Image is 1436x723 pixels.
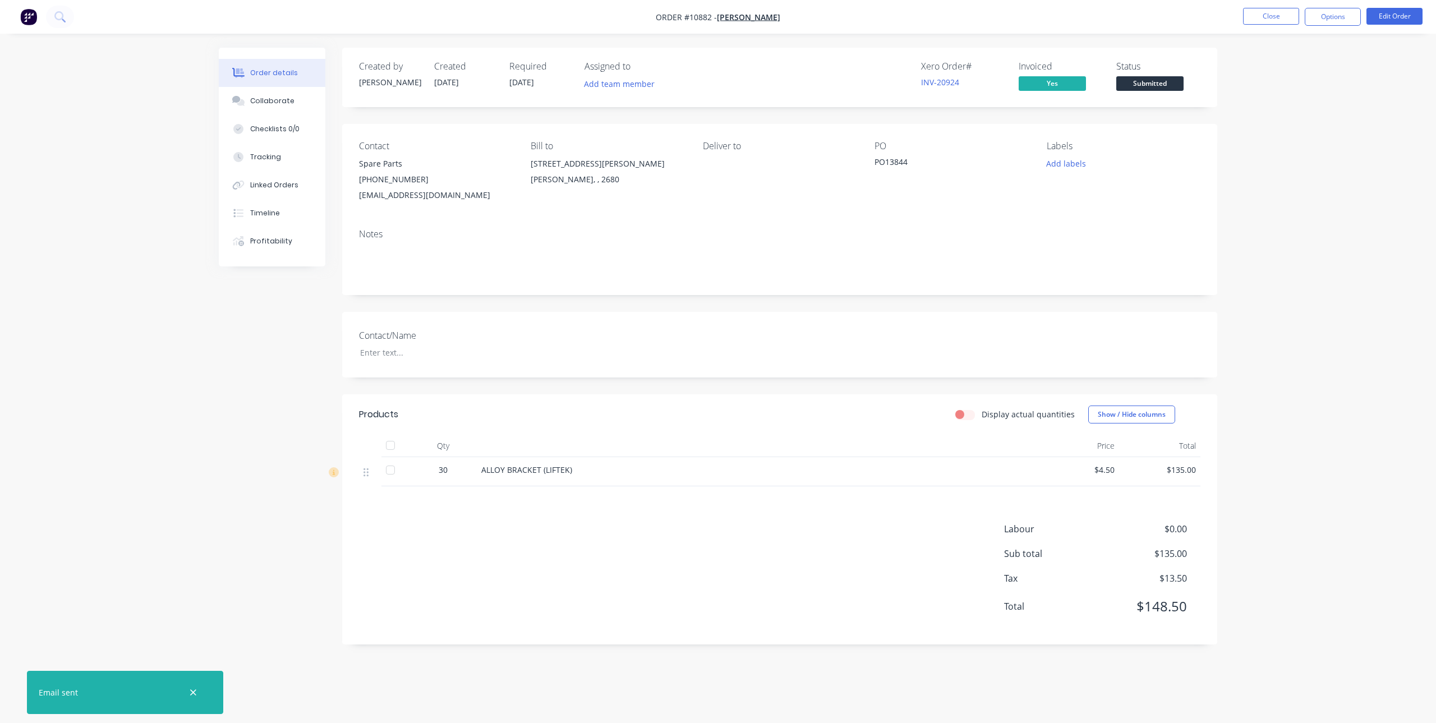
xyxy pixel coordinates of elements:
[584,76,661,91] button: Add team member
[875,141,1028,151] div: PO
[717,12,780,22] a: [PERSON_NAME]
[359,156,513,203] div: Spare Parts[PHONE_NUMBER][EMAIL_ADDRESS][DOMAIN_NAME]
[359,76,421,88] div: [PERSON_NAME]
[359,329,499,342] label: Contact/Name
[656,12,717,22] span: Order #10882 -
[359,141,513,151] div: Contact
[219,87,325,115] button: Collaborate
[219,115,325,143] button: Checklists 0/0
[434,61,496,72] div: Created
[1116,61,1200,72] div: Status
[434,77,459,88] span: [DATE]
[531,156,684,172] div: [STREET_ADDRESS][PERSON_NAME]
[703,141,857,151] div: Deliver to
[359,156,513,172] div: Spare Parts
[1305,8,1361,26] button: Options
[20,8,37,25] img: Factory
[1040,156,1092,171] button: Add labels
[1019,76,1086,90] span: Yes
[509,77,534,88] span: [DATE]
[481,464,572,475] span: ALLOY BRACKET (LIFTEK)
[250,180,298,190] div: Linked Orders
[219,227,325,255] button: Profitability
[578,76,661,91] button: Add team member
[1243,8,1299,25] button: Close
[219,199,325,227] button: Timeline
[584,61,697,72] div: Assigned to
[1047,141,1200,151] div: Labels
[921,61,1005,72] div: Xero Order #
[1104,596,1187,616] span: $148.50
[1042,464,1115,476] span: $4.50
[359,172,513,187] div: [PHONE_NUMBER]
[250,96,294,106] div: Collaborate
[509,61,571,72] div: Required
[1124,464,1196,476] span: $135.00
[219,171,325,199] button: Linked Orders
[250,152,281,162] div: Tracking
[1116,76,1184,93] button: Submitted
[1104,572,1187,585] span: $13.50
[1366,8,1423,25] button: Edit Order
[250,68,298,78] div: Order details
[439,464,448,476] span: 30
[875,156,1015,172] div: PO13844
[39,687,78,698] div: Email sent
[1119,435,1200,457] div: Total
[1088,406,1175,423] button: Show / Hide columns
[1004,600,1104,613] span: Total
[359,229,1200,240] div: Notes
[409,435,477,457] div: Qty
[982,408,1075,420] label: Display actual quantities
[1004,522,1104,536] span: Labour
[1104,547,1187,560] span: $135.00
[359,61,421,72] div: Created by
[1038,435,1119,457] div: Price
[1004,547,1104,560] span: Sub total
[1004,572,1104,585] span: Tax
[359,187,513,203] div: [EMAIL_ADDRESS][DOMAIN_NAME]
[250,208,280,218] div: Timeline
[531,156,684,192] div: [STREET_ADDRESS][PERSON_NAME][PERSON_NAME], , 2680
[531,172,684,187] div: [PERSON_NAME], , 2680
[1104,522,1187,536] span: $0.00
[219,59,325,87] button: Order details
[250,124,300,134] div: Checklists 0/0
[250,236,292,246] div: Profitability
[921,77,959,88] a: INV-20924
[1116,76,1184,90] span: Submitted
[219,143,325,171] button: Tracking
[1019,61,1103,72] div: Invoiced
[531,141,684,151] div: Bill to
[359,408,398,421] div: Products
